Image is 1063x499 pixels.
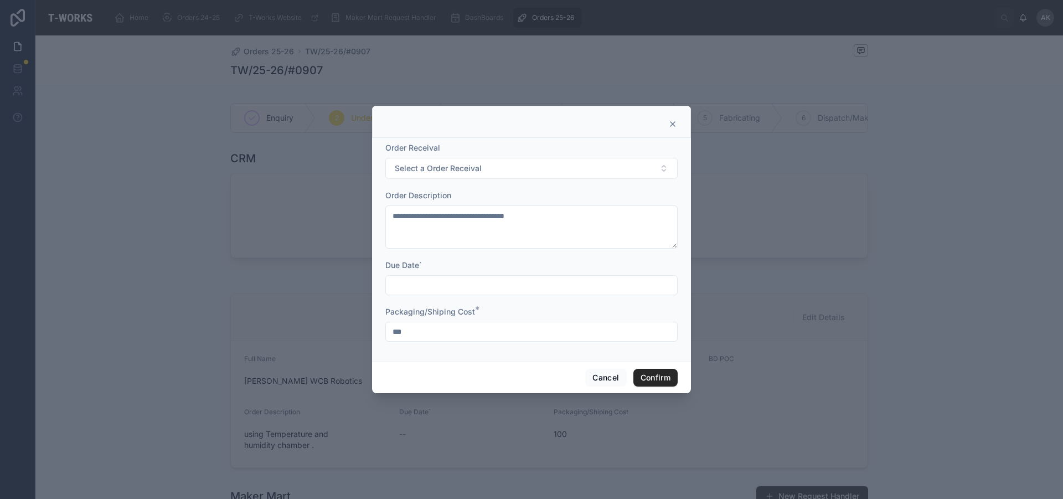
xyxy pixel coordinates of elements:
button: Select Button [385,158,678,179]
button: Confirm [633,369,678,387]
span: Due Date` [385,260,422,270]
span: Packaging/Shiping Cost [385,307,475,316]
span: Order Receival [385,143,440,152]
span: Select a Order Receival [395,163,482,174]
span: Order Description [385,191,451,200]
button: Cancel [585,369,626,387]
